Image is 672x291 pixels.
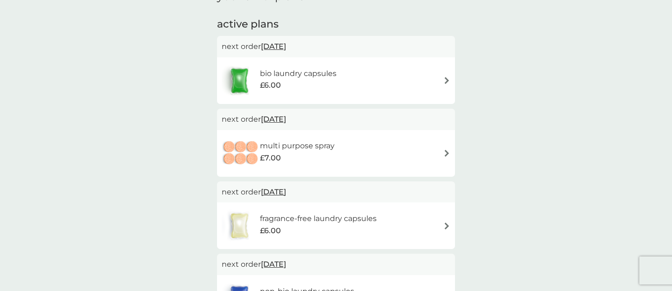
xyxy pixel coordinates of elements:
img: arrow right [443,150,450,157]
h2: active plans [217,17,455,32]
span: [DATE] [261,183,286,201]
p: next order [222,258,450,270]
span: £6.00 [260,225,281,237]
img: arrow right [443,77,450,84]
p: next order [222,186,450,198]
img: bio laundry capsules [222,64,257,97]
span: £7.00 [260,152,281,164]
p: next order [222,41,450,53]
img: multi purpose spray [222,137,260,170]
img: fragrance-free laundry capsules [222,209,257,242]
h6: bio laundry capsules [260,68,336,80]
p: next order [222,113,450,125]
span: [DATE] [261,255,286,273]
span: [DATE] [261,110,286,128]
img: arrow right [443,222,450,229]
h6: multi purpose spray [260,140,335,152]
span: £6.00 [260,79,281,91]
span: [DATE] [261,37,286,55]
h6: fragrance-free laundry capsules [260,213,377,225]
